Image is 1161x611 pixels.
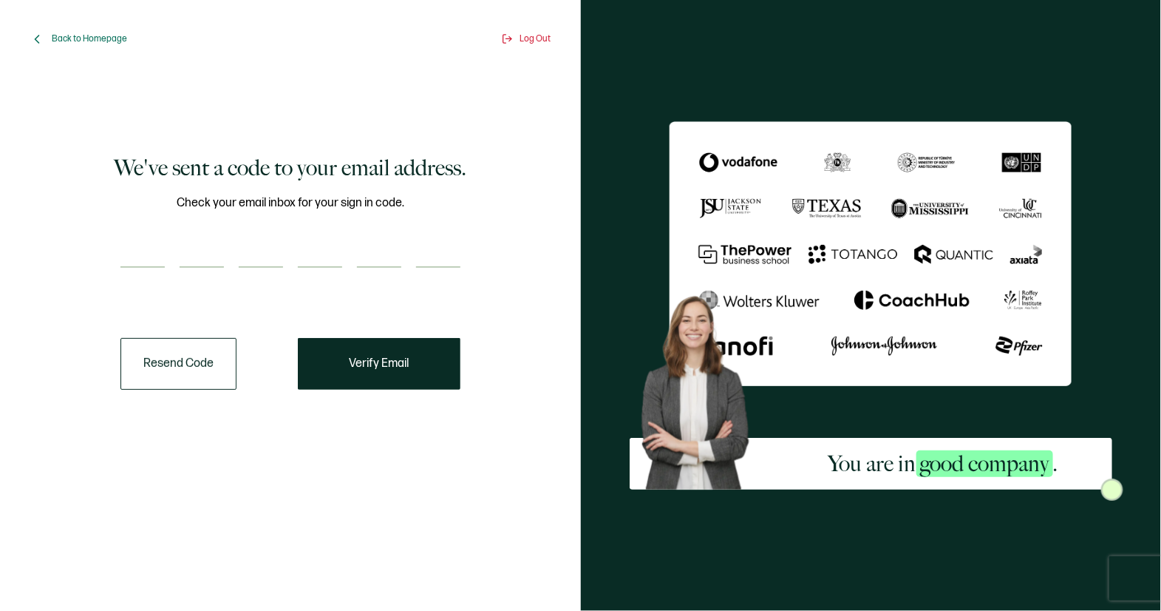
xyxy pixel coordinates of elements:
button: Resend Code [120,338,236,390]
button: Verify Email [298,338,460,390]
h2: You are in . [828,449,1058,479]
span: Back to Homepage [52,33,127,44]
img: Sertifier Signup - You are in <span class="strong-h">good company</span>. Hero [630,286,774,490]
span: Verify Email [349,358,409,370]
img: Sertifier Signup [1101,479,1123,501]
img: Sertifier We've sent a code to your email address. [670,121,1072,387]
span: Check your email inbox for your sign in code. [177,194,404,212]
span: Log Out [520,33,551,44]
h1: We've sent a code to your email address. [114,153,466,183]
span: good company [916,450,1053,477]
